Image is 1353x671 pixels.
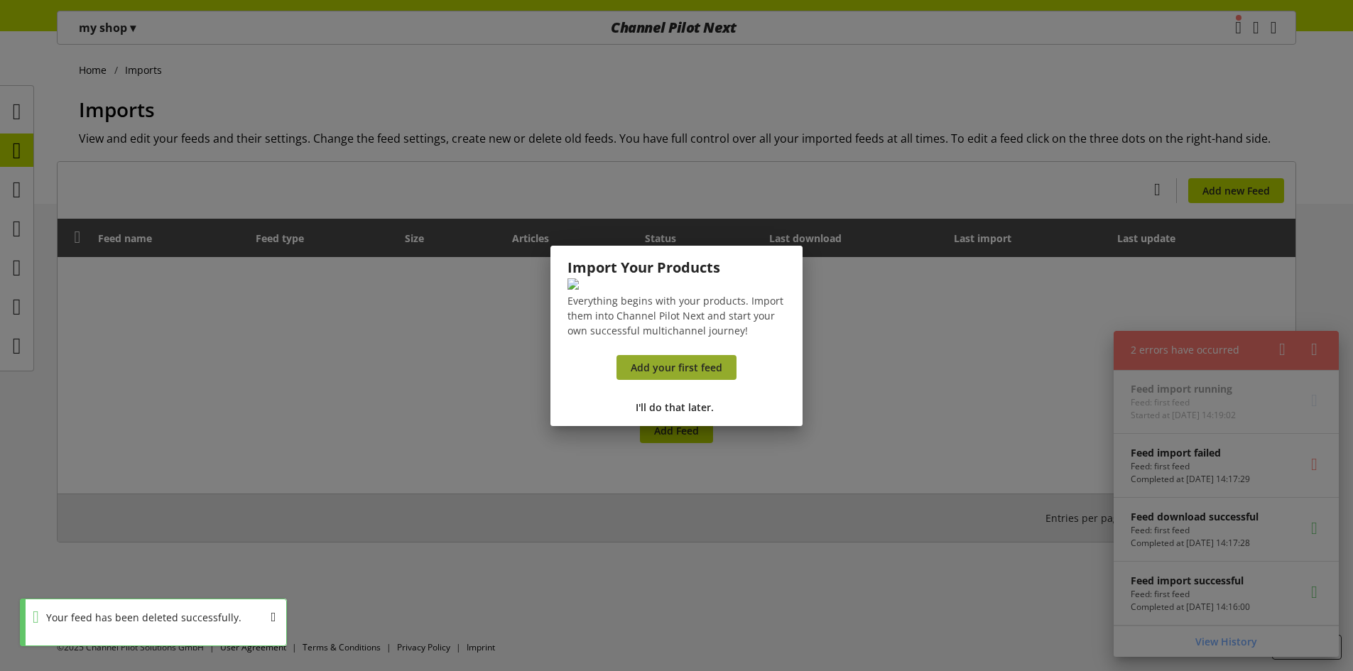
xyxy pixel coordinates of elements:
[567,293,786,338] p: Everything begins with your products. Import them into Channel Pilot Next and start your own succ...
[636,400,714,415] span: I'll do that later.
[631,360,722,375] span: Add your first feed
[616,355,737,380] a: Add your first feed
[39,610,241,625] div: Your feed has been deleted successfully.
[567,257,786,278] h1: Import Your Products
[567,278,579,290] img: ce2b93688b7a4d1f15e5c669d171ab6f.svg
[626,395,727,420] button: I'll do that later.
